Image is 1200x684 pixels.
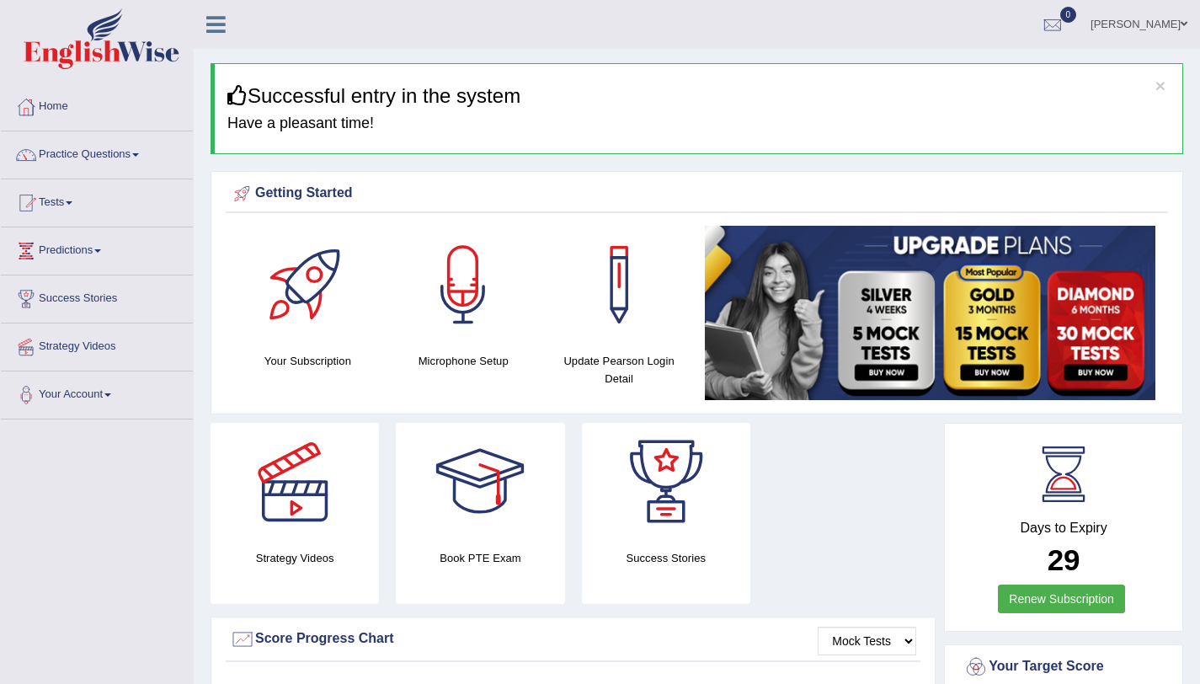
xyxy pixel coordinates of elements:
[211,549,379,567] h4: Strategy Videos
[230,181,1164,206] div: Getting Started
[550,352,689,387] h4: Update Pearson Login Detail
[1,83,193,126] a: Home
[1060,7,1077,23] span: 0
[1,179,193,222] a: Tests
[1048,543,1080,576] b: 29
[963,521,1164,536] h4: Days to Expiry
[705,226,1155,400] img: small5.jpg
[998,585,1125,613] a: Renew Subscription
[394,352,533,370] h4: Microphone Setup
[582,549,750,567] h4: Success Stories
[238,352,377,370] h4: Your Subscription
[1155,77,1165,94] button: ×
[230,627,916,652] div: Score Progress Chart
[1,371,193,414] a: Your Account
[396,549,564,567] h4: Book PTE Exam
[1,227,193,270] a: Predictions
[227,85,1170,107] h3: Successful entry in the system
[1,323,193,366] a: Strategy Videos
[227,115,1170,132] h4: Have a pleasant time!
[1,131,193,174] a: Practice Questions
[1,275,193,318] a: Success Stories
[963,655,1164,680] div: Your Target Score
